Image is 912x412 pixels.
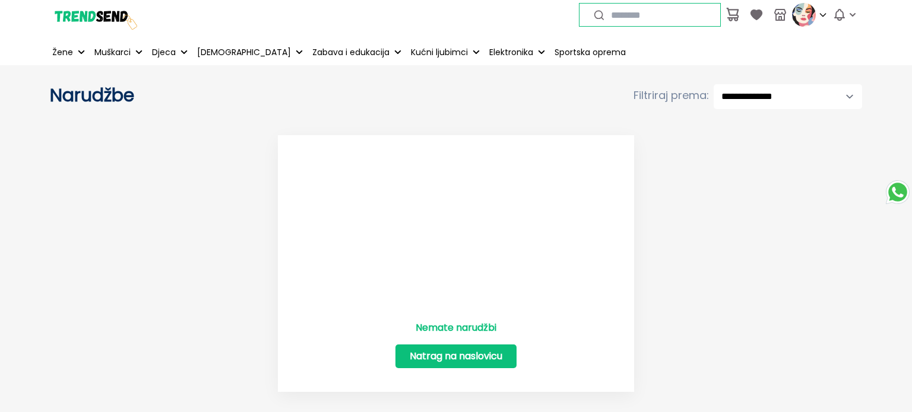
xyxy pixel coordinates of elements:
[312,46,389,59] p: Zabava i edukacija
[92,39,145,65] button: Muškarci
[552,39,628,65] a: Sportska oprema
[382,159,530,307] img: No Item
[152,46,176,59] p: Djeca
[714,84,862,109] select: Filtriraj prema:
[489,46,533,59] p: Elektronika
[411,46,468,59] p: Kućni ljubimci
[634,87,709,104] span: Filtriraj prema:
[310,39,404,65] button: Zabava i edukacija
[52,46,73,59] p: Žene
[197,46,291,59] p: [DEMOGRAPHIC_DATA]
[395,344,517,368] a: Natrag na naslovicu
[94,46,131,59] p: Muškarci
[792,3,816,27] img: profile picture
[487,39,547,65] button: Elektronika
[408,39,482,65] button: Kućni ljubimci
[50,39,87,65] button: Žene
[50,85,456,106] h2: Narudžbe
[150,39,190,65] button: Djeca
[195,39,305,65] button: [DEMOGRAPHIC_DATA]
[416,321,496,335] p: Nemate narudžbi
